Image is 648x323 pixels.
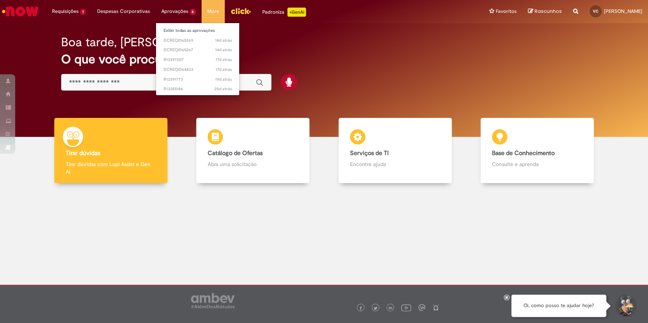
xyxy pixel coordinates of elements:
span: Aprovações [161,8,188,15]
time: 16/08/2025 03:41:00 [215,38,232,43]
a: Serviços de TI Encontre ajuda [324,118,466,183]
img: logo_footer_twitter.png [374,306,377,310]
span: R13391773 [164,77,232,83]
a: Aberto R13355186 : [156,85,240,93]
span: 6 [190,9,196,15]
a: Base de Conhecimento Consulte e aprenda [466,118,608,183]
span: [PERSON_NAME] [604,8,642,14]
span: 1 [80,9,86,15]
ul: Aprovações [156,23,240,96]
p: Tirar dúvidas com Lupi Assist e Gen Ai [66,160,156,176]
img: ServiceNow [1,4,40,19]
a: Aberto DCREQ0165267 : [156,46,240,54]
button: Iniciar Conversa de Suporte [614,295,637,317]
img: logo_footer_youtube.png [401,303,411,312]
a: Catálogo de Ofertas Abra uma solicitação [182,118,324,183]
time: 10/08/2025 19:00:16 [215,77,232,82]
span: Despesas Corporativas [97,8,150,15]
span: Requisições [52,8,79,15]
span: More [207,8,219,15]
b: Tirar dúvidas [66,149,100,157]
time: 16/08/2025 03:41:00 [215,47,232,53]
a: Aberto DCREQ0165269 : [156,36,240,45]
img: logo_footer_linkedin.png [389,306,393,310]
b: Catálogo de Ofertas [208,149,263,157]
div: Oi, como posso te ajudar hoje? [511,295,606,317]
span: 14d atrás [215,47,232,53]
span: DCREQ0164833 [164,67,232,73]
img: logo_footer_naosei.png [432,304,439,311]
p: +GenAi [287,8,306,17]
a: Aberto R13397207 : [156,56,240,64]
span: DCREQ0165267 [164,47,232,53]
a: Tirar dúvidas Tirar dúvidas com Lupi Assist e Gen Ai [40,118,182,183]
b: Serviços de TI [350,149,389,157]
span: 17d atrás [216,67,232,72]
p: Abra uma solicitação [208,160,298,168]
span: VC [593,9,598,14]
span: 19d atrás [215,77,232,82]
time: 05/08/2025 13:06:16 [214,86,232,92]
div: Padroniza [262,8,306,17]
p: Encontre ajuda [350,160,440,168]
span: DCREQ0165269 [164,38,232,44]
span: 17d atrás [216,57,232,63]
span: 14d atrás [215,38,232,43]
time: 13/08/2025 15:20:14 [216,57,232,63]
img: logo_footer_facebook.png [359,306,363,310]
a: Rascunhos [528,8,562,15]
a: Exibir todas as aprovações [156,27,240,35]
span: R13397207 [164,57,232,63]
img: logo_footer_ambev_rotulo_gray.png [191,293,235,308]
b: Base de Conhecimento [492,149,555,157]
img: logo_footer_workplace.png [418,304,425,311]
span: Favoritos [496,8,517,15]
time: 13/08/2025 03:40:41 [216,67,232,72]
span: R13355186 [164,86,232,92]
p: Consulte e aprenda [492,160,582,168]
span: 25d atrás [214,86,232,92]
a: Aberto R13391773 : [156,75,240,84]
span: Rascunhos [534,8,562,15]
h2: O que você procura hoje? [61,53,587,66]
a: Aberto DCREQ0164833 : [156,66,240,74]
h2: Boa tarde, [PERSON_NAME] [61,36,215,49]
img: click_logo_yellow_360x200.png [230,5,251,17]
